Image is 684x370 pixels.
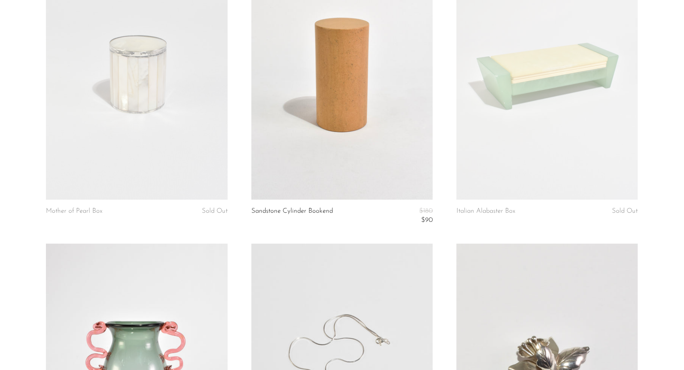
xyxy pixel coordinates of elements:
a: Sandstone Cylinder Bookend [251,208,333,224]
span: $90 [421,217,433,223]
a: Mother of Pearl Box [46,208,103,215]
span: Sold Out [612,208,638,214]
a: Italian Alabaster Box [456,208,515,215]
span: $180 [419,208,433,214]
span: Sold Out [202,208,228,214]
